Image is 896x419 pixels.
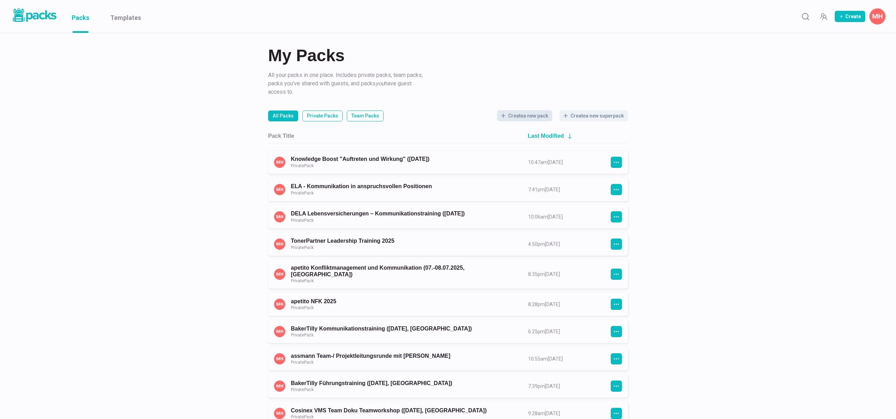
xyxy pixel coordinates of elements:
[835,11,865,22] button: Create Pack
[268,71,426,96] p: All your packs in one place. Includes private packs, team packs, packs you've shared with guests,...
[351,112,379,120] p: Team Packs
[798,9,812,23] button: Search
[10,7,58,26] a: Packs logo
[376,80,385,87] i: you
[559,110,628,121] button: Createa new superpack
[869,8,885,24] button: Matthias Herzberg
[497,110,552,121] button: Createa new pack
[307,112,338,120] p: Private Packs
[817,9,831,23] button: Manage Team Invites
[268,133,294,139] h2: Pack Title
[268,47,628,64] h2: My Packs
[528,133,564,139] h2: Last Modified
[10,7,58,23] img: Packs logo
[273,112,294,120] p: All Packs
